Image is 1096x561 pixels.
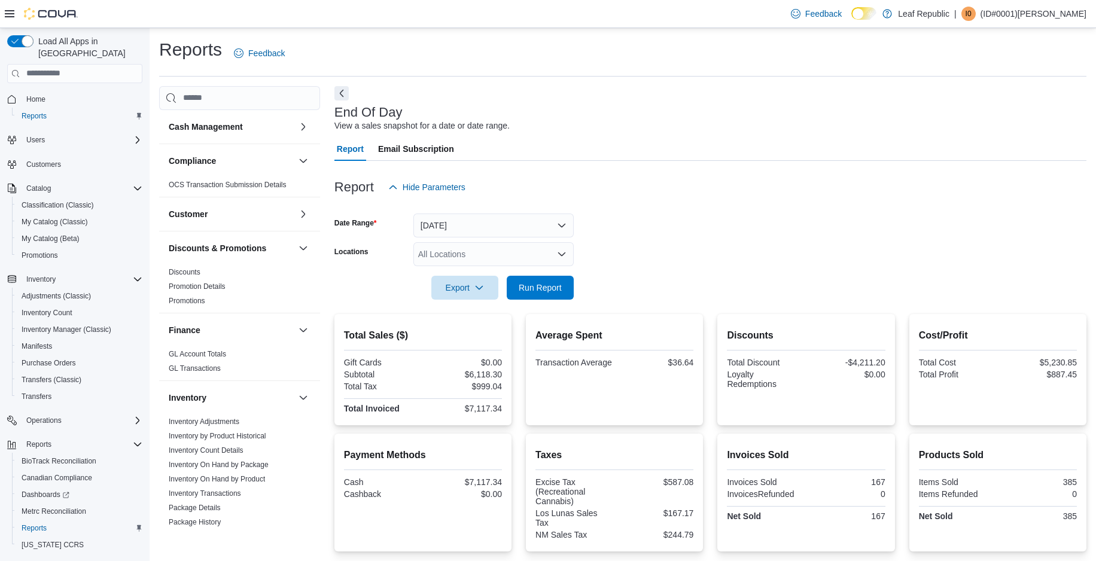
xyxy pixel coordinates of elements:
div: 385 [1000,511,1077,521]
button: Reports [22,437,56,452]
span: Inventory by Product Historical [169,431,266,441]
h3: Customer [169,208,208,220]
span: Catalog [26,184,51,193]
div: Finance [159,347,320,380]
span: Customers [26,160,61,169]
div: $887.45 [1000,370,1077,379]
span: My Catalog (Beta) [22,234,80,243]
button: Inventory [22,272,60,286]
a: Inventory Transactions [169,489,241,498]
button: Manifests [12,338,147,355]
span: My Catalog (Classic) [22,217,88,227]
span: Email Subscription [378,137,454,161]
button: Customer [296,207,310,221]
span: Reports [17,109,142,123]
div: 167 [809,511,885,521]
button: Catalog [22,181,56,196]
span: Package Details [169,503,221,513]
span: Inventory [22,272,142,286]
a: GL Transactions [169,364,221,373]
span: Inventory Count [22,308,72,318]
div: $36.64 [617,358,693,367]
h3: Compliance [169,155,216,167]
span: BioTrack Reconciliation [22,456,96,466]
h2: Total Sales ($) [344,328,502,343]
span: My Catalog (Beta) [17,231,142,246]
h2: Invoices Sold [727,448,885,462]
span: Operations [22,413,142,428]
button: Inventory Manager (Classic) [12,321,147,338]
a: Discounts [169,268,200,276]
button: Adjustments (Classic) [12,288,147,304]
span: Promotions [169,296,205,306]
span: Inventory Manager (Classic) [17,322,142,337]
button: Operations [22,413,66,428]
div: Total Cost [919,358,995,367]
div: Excise Tax (Recreational Cannabis) [535,477,612,506]
span: Hide Parameters [403,181,465,193]
h1: Reports [159,38,222,62]
h3: Finance [169,324,200,336]
a: Inventory Manager (Classic) [17,322,116,337]
button: Finance [296,323,310,337]
span: My Catalog (Classic) [17,215,142,229]
div: NM Sales Tax [535,530,612,539]
a: GL Account Totals [169,350,226,358]
h2: Taxes [535,448,693,462]
button: Run Report [507,276,574,300]
img: Cova [24,8,78,20]
a: Customers [22,157,66,172]
a: Home [22,92,50,106]
span: Purchase Orders [17,356,142,370]
div: 0 [809,489,885,499]
a: Classification (Classic) [17,198,99,212]
button: Finance [169,324,294,336]
div: $7,117.34 [425,404,502,413]
a: [US_STATE] CCRS [17,538,89,552]
div: Los Lunas Sales Tax [535,508,612,528]
span: Manifests [17,339,142,353]
button: Export [431,276,498,300]
span: Metrc Reconciliation [17,504,142,519]
span: Reports [22,437,142,452]
span: Transfers (Classic) [22,375,81,385]
button: Reports [12,520,147,536]
button: My Catalog (Classic) [12,214,147,230]
a: Reports [17,109,51,123]
button: BioTrack Reconciliation [12,453,147,469]
a: Package History [169,518,221,526]
span: Users [26,135,45,145]
span: Transfers (Classic) [17,373,142,387]
button: Catalog [2,180,147,197]
span: I0 [966,7,972,21]
a: Promotion Details [169,282,226,291]
div: Compliance [159,178,320,197]
div: Invoices Sold [727,477,803,487]
div: $999.04 [425,382,502,391]
button: Customer [169,208,294,220]
a: Inventory On Hand by Product [169,475,265,483]
a: Dashboards [17,487,74,502]
span: Customers [22,157,142,172]
span: Classification (Classic) [22,200,94,210]
div: InvoicesRefunded [727,489,803,499]
span: Dashboards [22,490,69,499]
a: Transfers [17,389,56,404]
div: Total Tax [344,382,421,391]
div: $587.08 [617,477,693,487]
span: Promotions [17,248,142,263]
span: Manifests [22,342,52,351]
p: Leaf Republic [898,7,949,21]
button: Classification (Classic) [12,197,147,214]
h2: Average Spent [535,328,693,343]
span: Reports [22,523,47,533]
span: Dashboards [17,487,142,502]
a: Inventory Count Details [169,446,243,455]
span: Home [26,94,45,104]
div: Cash [344,477,421,487]
a: Manifests [17,339,57,353]
a: Package Details [169,504,221,512]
